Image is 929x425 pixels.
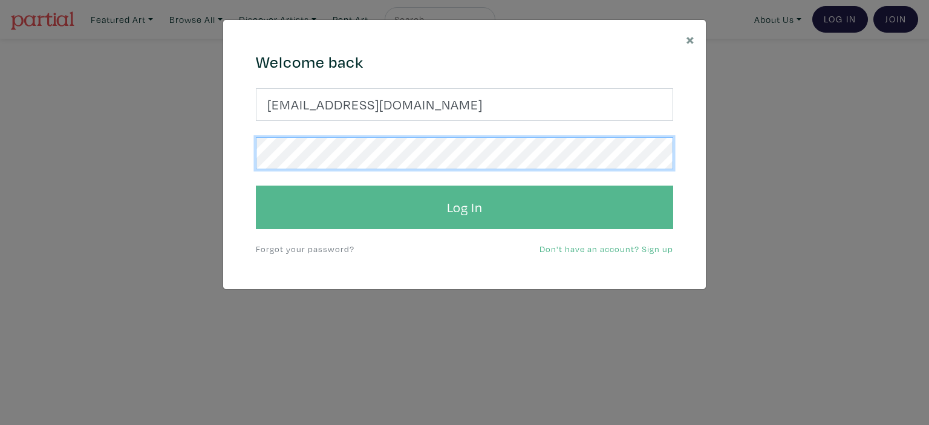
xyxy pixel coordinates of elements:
[256,243,354,255] a: Forgot your password?
[686,28,695,50] span: ×
[539,243,673,255] a: Don't have an account? Sign up
[675,20,706,58] button: Close
[256,53,673,72] h4: Welcome back
[256,186,673,229] button: Log In
[256,88,673,121] input: Your email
